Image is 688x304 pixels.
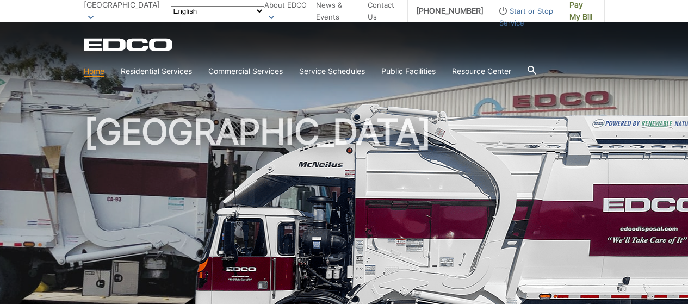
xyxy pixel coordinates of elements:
a: Commercial Services [208,65,283,77]
a: EDCD logo. Return to the homepage. [84,38,174,51]
a: Home [84,65,104,77]
a: Residential Services [121,65,192,77]
a: Public Facilities [381,65,436,77]
a: Service Schedules [299,65,365,77]
a: Resource Center [452,65,511,77]
select: Select a language [171,6,264,16]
